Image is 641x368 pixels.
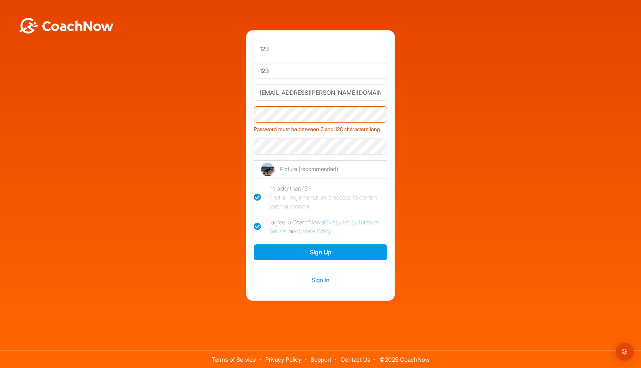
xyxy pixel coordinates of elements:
label: I agree to CoachNow's , , and . [254,218,387,235]
div: If not, billing information is needed to confirm parental consent. [269,193,387,211]
a: Privacy Policy [324,218,357,226]
a: Cookie Policy [299,227,331,235]
button: Sign Up [254,244,387,260]
input: Last Name [254,63,387,79]
a: Contact Us [341,356,370,363]
a: Privacy Policy [265,356,301,363]
div: Password must be between 6 and 128 characters long. [254,123,387,133]
a: Sign In [254,275,387,285]
div: Open Intercom Messenger [616,343,634,361]
input: First Name [254,41,387,57]
span: © 2025 CoachNow [376,351,433,362]
img: BwLJSsUCoWCh5upNqxVrqldRgqLPVwmV24tXu5FoVAoFEpwwqQ3VIfuoInZCoVCoTD4vwADAC3ZFMkVEQFDAAAAAElFTkSuQmCC [18,18,114,34]
a: Support [310,356,331,363]
a: Terms of Service [212,356,256,363]
input: Email [254,84,387,101]
a: Terms of Service [269,218,379,235]
div: I'm older than 13 [269,184,387,211]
